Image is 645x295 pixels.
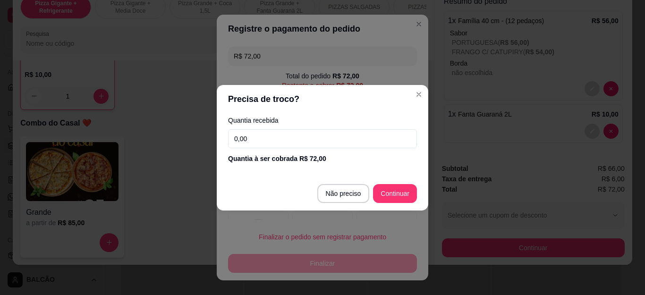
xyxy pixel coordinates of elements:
button: Continuar [373,184,417,203]
div: Quantia à ser cobrada R$ 72,00 [228,154,417,163]
button: Close [411,87,426,102]
header: Precisa de troco? [217,85,428,113]
button: Não preciso [317,184,370,203]
label: Quantia recebida [228,117,417,124]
